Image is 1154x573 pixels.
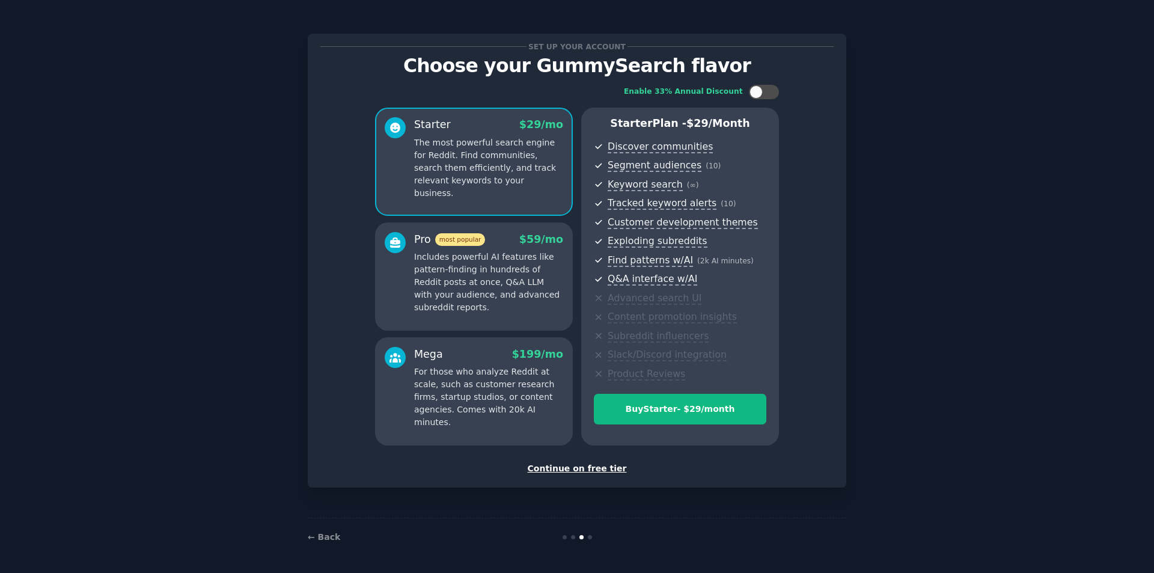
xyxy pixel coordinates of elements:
[414,366,563,429] p: For those who analyze Reddit at scale, such as customer research firms, startup studios, or conte...
[608,349,727,361] span: Slack/Discord integration
[608,273,697,286] span: Q&A interface w/AI
[608,254,693,267] span: Find patterns w/AI
[608,235,707,248] span: Exploding subreddits
[414,136,563,200] p: The most powerful search engine for Reddit. Find communities, search them efficiently, and track ...
[519,118,563,130] span: $ 29 /mo
[608,368,685,381] span: Product Reviews
[527,40,628,53] span: Set up your account
[519,233,563,245] span: $ 59 /mo
[414,232,485,247] div: Pro
[414,347,443,362] div: Mega
[608,330,709,343] span: Subreddit influencers
[608,197,716,210] span: Tracked keyword alerts
[414,251,563,314] p: Includes powerful AI features like pattern-finding in hundreds of Reddit posts at once, Q&A LLM w...
[608,141,713,153] span: Discover communities
[435,233,486,246] span: most popular
[608,179,683,191] span: Keyword search
[608,216,758,229] span: Customer development themes
[608,292,701,305] span: Advanced search UI
[706,162,721,170] span: ( 10 )
[308,532,340,542] a: ← Back
[594,394,766,424] button: BuyStarter- $29/month
[721,200,736,208] span: ( 10 )
[512,348,563,360] span: $ 199 /mo
[608,311,737,323] span: Content promotion insights
[687,181,699,189] span: ( ∞ )
[414,117,451,132] div: Starter
[686,117,750,129] span: $ 29 /month
[320,462,834,475] div: Continue on free tier
[594,116,766,131] p: Starter Plan -
[320,55,834,76] p: Choose your GummySearch flavor
[624,87,743,97] div: Enable 33% Annual Discount
[608,159,701,172] span: Segment audiences
[697,257,754,265] span: ( 2k AI minutes )
[594,403,766,415] div: Buy Starter - $ 29 /month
